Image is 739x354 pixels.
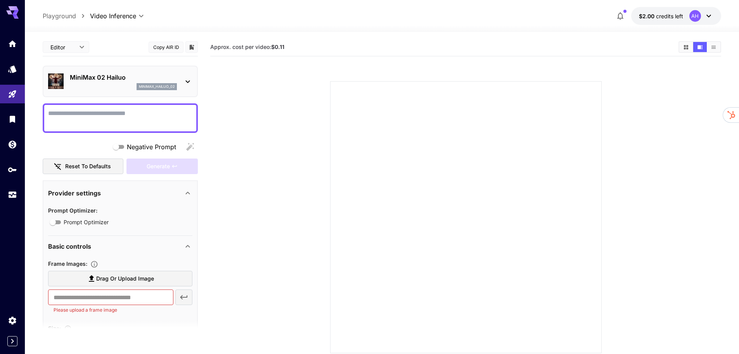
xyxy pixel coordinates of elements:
[48,260,87,267] span: Frame Images :
[8,190,17,200] div: Usage
[96,274,154,284] span: Drag or upload image
[90,11,136,21] span: Video Inference
[87,260,101,268] button: Upload frame images.
[707,42,720,52] button: Show videos in list view
[48,242,91,251] p: Basic controls
[48,188,101,198] p: Provider settings
[48,184,192,202] div: Provider settings
[210,44,284,50] span: Approx. cost per video:
[693,42,707,52] button: Show videos in video view
[656,13,683,19] span: credits left
[149,42,183,53] button: Copy AIR ID
[631,7,721,25] button: $2.00AH
[8,165,17,174] div: API Keys
[8,89,17,99] div: Playground
[48,207,97,214] span: Prompt Optimizer :
[8,39,17,49] div: Home
[48,70,192,93] div: MiniMax 02 Hailuominimax_hailuo_02
[7,336,17,346] button: Expand sidebar
[43,11,76,21] a: Playground
[126,159,198,174] div: Please upload a frame image and fill the prompt
[679,42,693,52] button: Show videos in grid view
[43,159,123,174] button: Reset to defaults
[64,218,109,226] span: Prompt Optimizer
[639,13,656,19] span: $2.00
[8,316,17,325] div: Settings
[70,73,177,82] p: MiniMax 02 Hailuo
[700,317,739,354] div: Kontrollprogram for chat
[689,10,701,22] div: AH
[127,142,176,152] span: Negative Prompt
[8,64,17,74] div: Models
[54,306,168,314] p: Please upload a frame image
[678,41,721,53] div: Show videos in grid viewShow videos in video viewShow videos in list view
[8,114,17,124] div: Library
[50,43,74,51] span: Editor
[48,237,192,256] div: Basic controls
[43,11,90,21] nav: breadcrumb
[271,44,284,50] b: $0.11
[188,42,195,52] button: Add to library
[700,317,739,354] iframe: Chat Widget
[48,271,192,287] label: Drag or upload image
[639,12,683,20] div: $2.00
[139,84,175,89] p: minimax_hailuo_02
[8,140,17,149] div: Wallet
